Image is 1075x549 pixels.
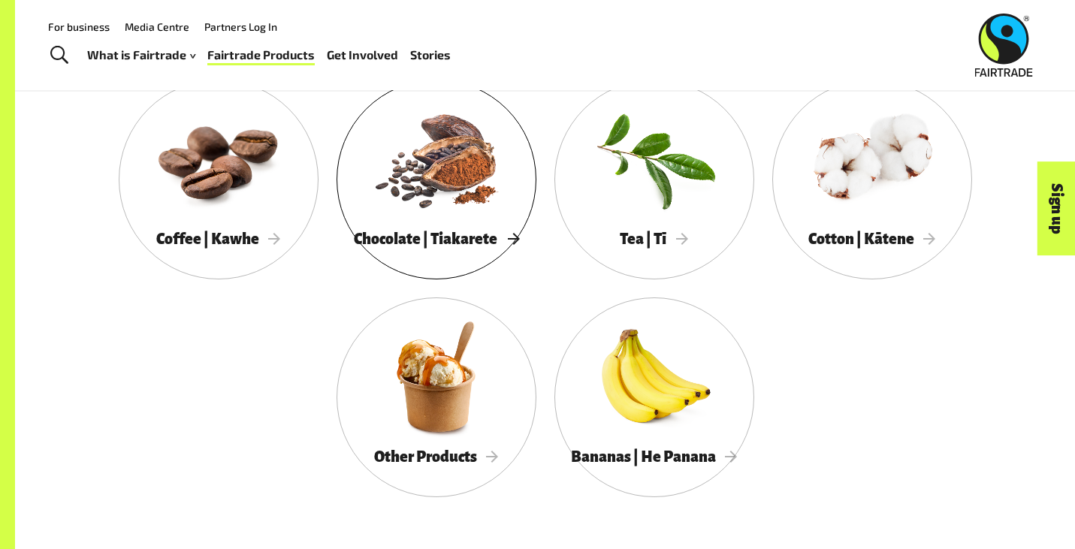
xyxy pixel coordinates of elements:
[119,80,319,279] a: Coffee | Kawhe
[554,297,754,497] a: Bananas | He Panana
[337,80,536,279] a: Chocolate | Tiakarete
[410,44,451,66] a: Stories
[327,44,398,66] a: Get Involved
[156,231,281,247] span: Coffee | Kawhe
[48,20,110,33] a: For business
[337,297,536,497] a: Other Products
[204,20,277,33] a: Partners Log In
[354,231,519,247] span: Chocolate | Tiakarete
[125,20,189,33] a: Media Centre
[374,448,499,465] span: Other Products
[620,231,688,247] span: Tea | Tī
[975,14,1033,77] img: Fairtrade Australia New Zealand logo
[207,44,315,66] a: Fairtrade Products
[554,80,754,279] a: Tea | Tī
[808,231,936,247] span: Cotton | Kātene
[87,44,195,66] a: What is Fairtrade
[41,37,77,74] a: Toggle Search
[571,448,738,465] span: Bananas | He Panana
[772,80,972,279] a: Cotton | Kātene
